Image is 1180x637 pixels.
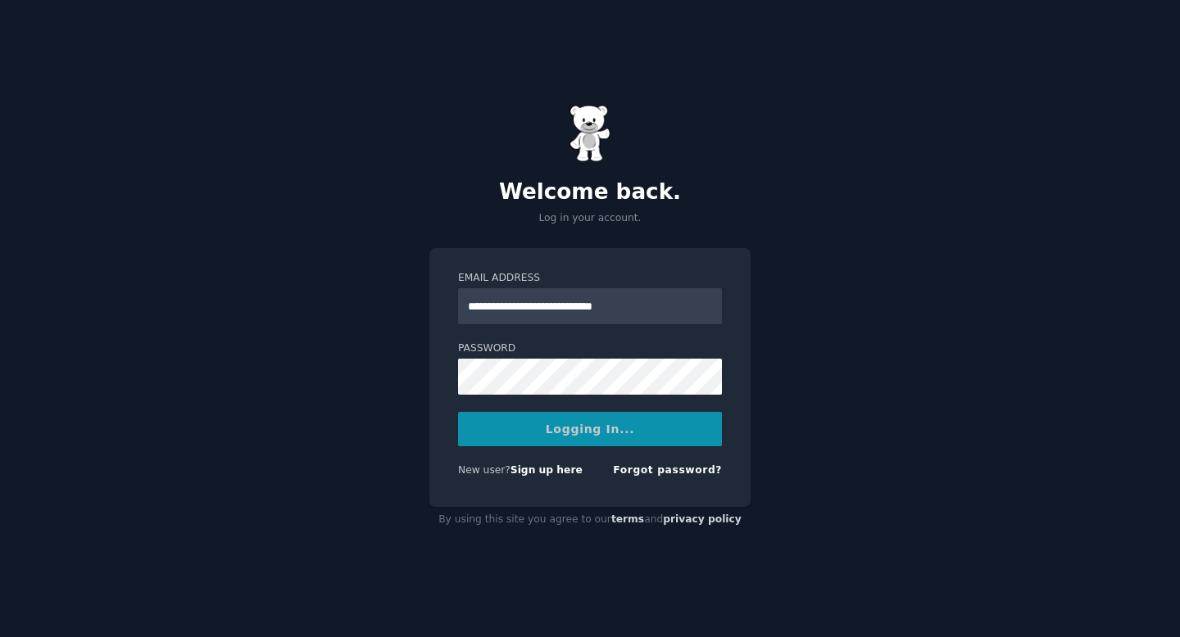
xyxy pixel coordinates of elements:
a: Sign up here [511,464,583,476]
img: Gummy Bear [570,105,610,162]
a: Forgot password? [613,464,722,476]
div: By using this site you agree to our and [429,507,751,533]
label: Password [458,341,722,356]
label: Email Address [458,271,722,286]
a: privacy policy [663,513,742,525]
span: New user? [458,464,511,476]
h2: Welcome back. [429,179,751,206]
a: terms [611,513,644,525]
p: Log in your account. [429,211,751,226]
